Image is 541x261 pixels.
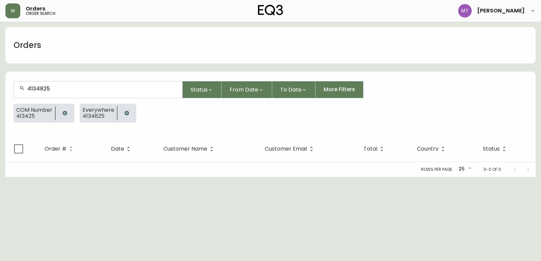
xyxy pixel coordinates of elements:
span: Status [483,147,500,151]
span: Everywhere [83,107,114,113]
span: Customer Name [163,146,216,152]
button: Status [183,81,221,98]
span: Customer Email [265,146,316,152]
span: More Filters [324,86,355,93]
span: Order # [45,146,75,152]
img: 397d82b7ede99da91c28605cdd79fceb [458,4,472,18]
button: From Date [221,81,272,98]
span: Status [191,85,208,94]
h1: Orders [14,40,41,51]
span: Order # [45,147,67,151]
span: Country [417,147,439,151]
p: 0-0 of 0 [484,166,501,173]
span: Customer Name [163,147,207,151]
span: Date [111,146,133,152]
img: logo [258,5,283,16]
button: More Filters [315,81,363,98]
span: [PERSON_NAME] [477,8,525,14]
span: 4134825 [83,113,114,119]
p: Rows per page: [421,166,453,173]
button: To Date [272,81,315,98]
span: To Date [280,85,302,94]
span: COM Number [16,107,52,113]
span: 413425 [16,113,52,119]
span: Total [363,146,386,152]
span: Status [483,146,509,152]
h5: order search [26,11,55,16]
div: 25 [456,164,473,175]
span: Date [111,147,124,151]
span: Customer Email [265,147,307,151]
span: Country [417,146,447,152]
span: Total [363,147,377,151]
input: Search [27,85,177,92]
span: From Date [230,85,258,94]
span: Orders [26,6,45,11]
